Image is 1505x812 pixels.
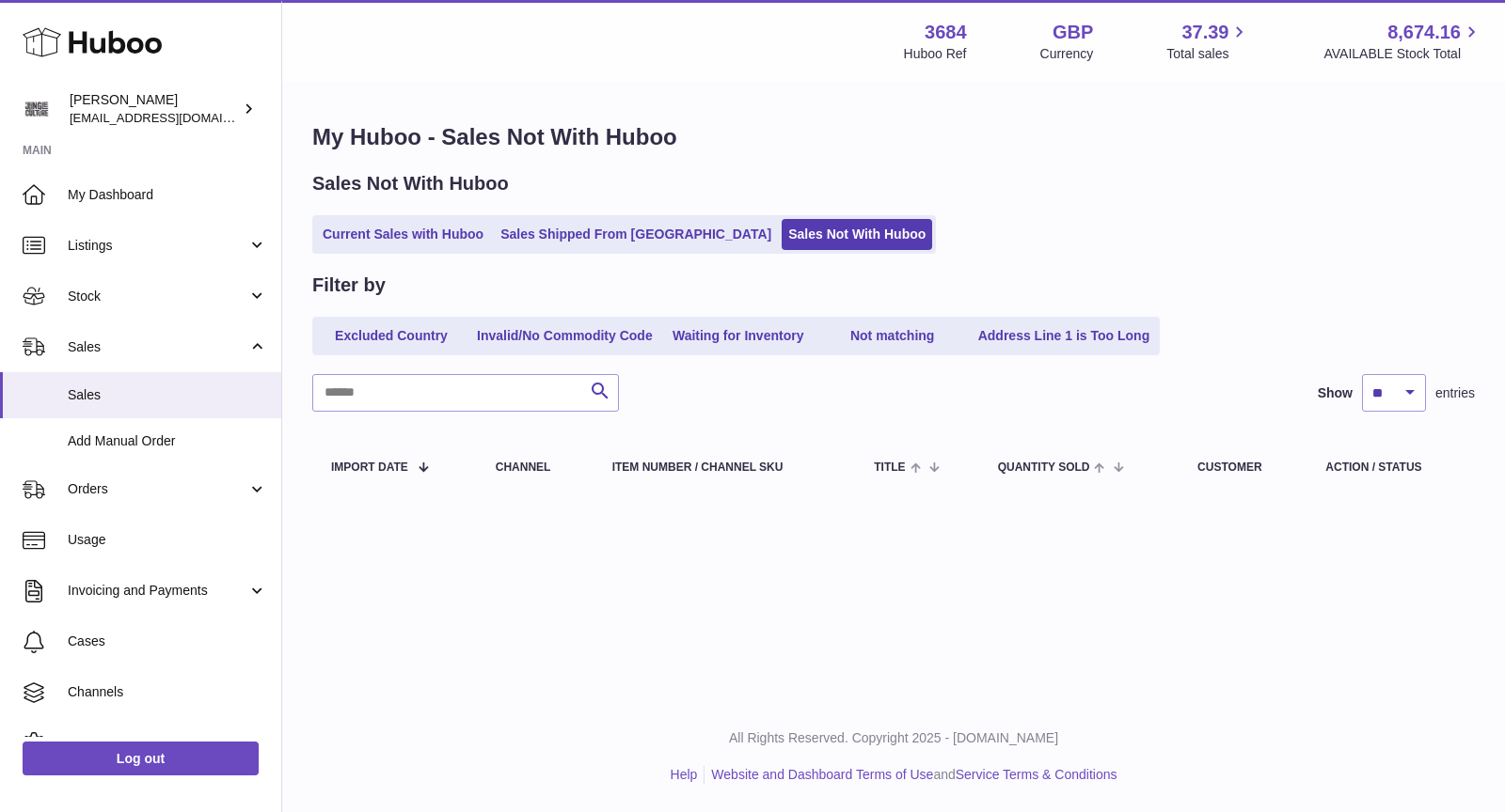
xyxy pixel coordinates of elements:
span: Sales [68,386,267,404]
a: Current Sales with Huboo [316,219,490,250]
a: Service Terms & Conditions [956,767,1117,782]
a: Excluded Country [316,320,467,351]
div: Currency [1040,45,1094,63]
span: Add Manual Order [68,432,267,450]
span: Usage [68,531,267,549]
li: and [705,766,1117,784]
a: Log out [23,742,259,775]
a: Help [671,767,698,782]
span: 37.39 [1181,20,1228,45]
p: All Rights Reserved. Copyright 2025 - [DOMAIN_NAME] [297,729,1490,747]
div: Huboo Ref [904,45,967,63]
span: Channels [68,683,267,701]
strong: 3684 [925,20,967,45]
span: entries [1435,384,1475,402]
span: AVAILABLE Stock Total [1323,45,1482,63]
span: Quantity Sold [998,461,1090,474]
span: [EMAIL_ADDRESS][DOMAIN_NAME] [70,110,277,125]
span: 8,674.16 [1387,20,1461,45]
span: Orders [68,480,247,498]
span: Title [874,461,905,474]
div: Action / Status [1325,461,1456,474]
span: Sales [68,338,247,356]
a: Sales Not With Huboo [782,219,932,250]
h2: Filter by [312,273,386,298]
h2: Sales Not With Huboo [312,171,509,196]
div: Channel [496,461,575,474]
span: Import date [331,461,408,474]
a: Waiting for Inventory [663,320,814,351]
div: Item Number / Channel SKU [612,461,837,474]
span: Cases [68,632,267,650]
a: Address Line 1 is Too Long [972,320,1157,351]
strong: GBP [1053,20,1093,45]
a: Sales Shipped From [GEOGRAPHIC_DATA] [494,219,778,250]
img: theinternationalventure@gmail.com [23,95,51,123]
a: Invalid/No Commodity Code [470,320,659,351]
h1: My Huboo - Sales Not With Huboo [312,122,1475,152]
span: Settings [68,734,267,752]
a: Website and Dashboard Terms of Use [711,767,933,782]
span: Invoicing and Payments [68,582,247,600]
a: 8,674.16 AVAILABLE Stock Total [1323,20,1482,63]
div: Customer [1197,461,1288,474]
span: My Dashboard [68,186,267,204]
a: Not matching [817,320,968,351]
a: 37.39 Total sales [1166,20,1250,63]
label: Show [1318,384,1353,402]
span: Total sales [1166,45,1250,63]
span: Stock [68,288,247,305]
span: Listings [68,237,247,255]
div: [PERSON_NAME] [70,91,239,127]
